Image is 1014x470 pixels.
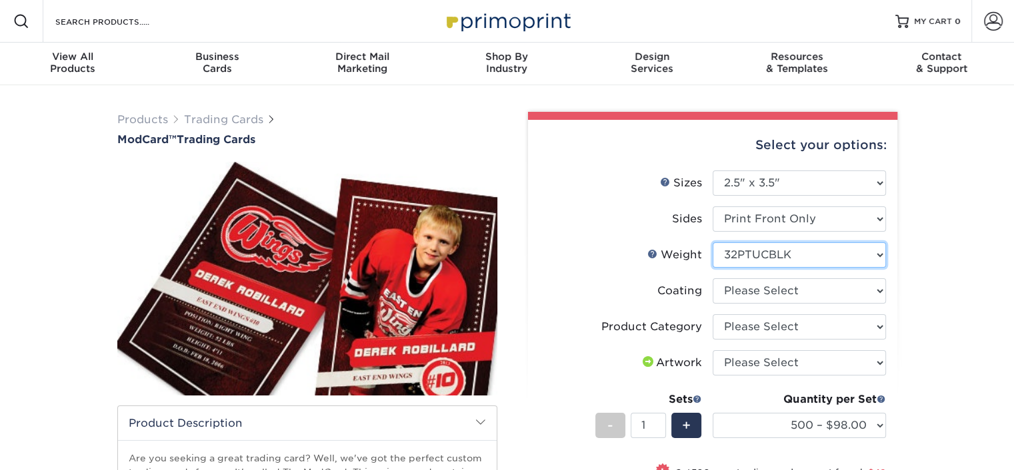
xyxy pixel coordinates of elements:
span: - [607,415,613,435]
span: Contact [869,51,1014,63]
span: Business [145,51,289,63]
div: Sets [595,391,702,407]
span: MY CART [914,16,952,27]
iframe: Google Customer Reviews [3,429,113,465]
input: SEARCH PRODUCTS..... [54,13,184,29]
span: + [682,415,691,435]
a: DesignServices [579,43,724,85]
div: Industry [435,51,579,75]
a: Contact& Support [869,43,1014,85]
span: Direct Mail [290,51,435,63]
div: Quantity per Set [713,391,886,407]
div: Cards [145,51,289,75]
a: Shop ByIndustry [435,43,579,85]
div: & Templates [724,51,869,75]
h1: Trading Cards [117,133,497,146]
a: Trading Cards [184,113,263,126]
span: ModCard™ [117,133,177,146]
a: Resources& Templates [724,43,869,85]
a: ModCard™Trading Cards [117,133,497,146]
div: Marketing [290,51,435,75]
div: & Support [869,51,1014,75]
div: Product Category [601,319,702,335]
div: Sizes [660,175,702,191]
div: Sides [672,211,702,227]
a: BusinessCards [145,43,289,85]
div: Services [579,51,724,75]
span: Design [579,51,724,63]
div: Select your options: [539,120,887,170]
div: Artwork [640,355,702,371]
img: ModCard™ 01 [117,147,497,409]
a: Products [117,113,168,126]
a: Direct MailMarketing [290,43,435,85]
img: Primoprint [441,7,574,35]
span: 0 [955,17,961,26]
span: Shop By [435,51,579,63]
div: Coating [657,283,702,299]
h2: Product Description [118,406,497,440]
span: Resources [724,51,869,63]
div: Weight [647,247,702,263]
